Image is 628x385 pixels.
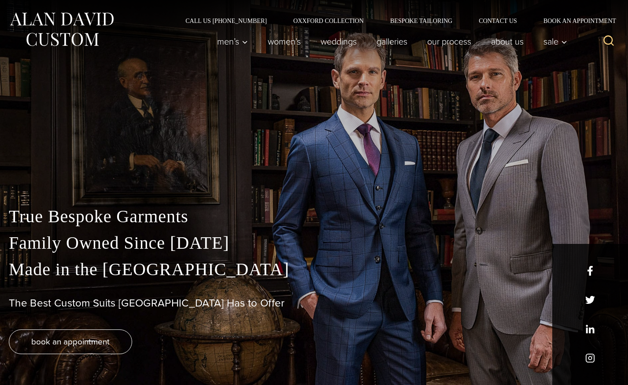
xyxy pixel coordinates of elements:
[172,18,619,24] nav: Secondary Navigation
[217,37,248,46] span: Men’s
[258,33,311,50] a: Women’s
[9,203,619,283] p: True Bespoke Garments Family Owned Since [DATE] Made in the [GEOGRAPHIC_DATA]
[598,31,619,52] button: View Search Form
[172,18,280,24] a: Call Us [PHONE_NUMBER]
[481,33,534,50] a: About Us
[9,329,132,354] a: book an appointment
[31,335,110,348] span: book an appointment
[9,297,619,310] h1: The Best Custom Suits [GEOGRAPHIC_DATA] Has to Offer
[465,18,530,24] a: Contact Us
[417,33,481,50] a: Our Process
[543,37,567,46] span: Sale
[377,18,465,24] a: Bespoke Tailoring
[9,10,115,49] img: Alan David Custom
[367,33,417,50] a: Galleries
[280,18,377,24] a: Oxxford Collection
[530,18,619,24] a: Book an Appointment
[207,33,572,50] nav: Primary Navigation
[311,33,367,50] a: weddings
